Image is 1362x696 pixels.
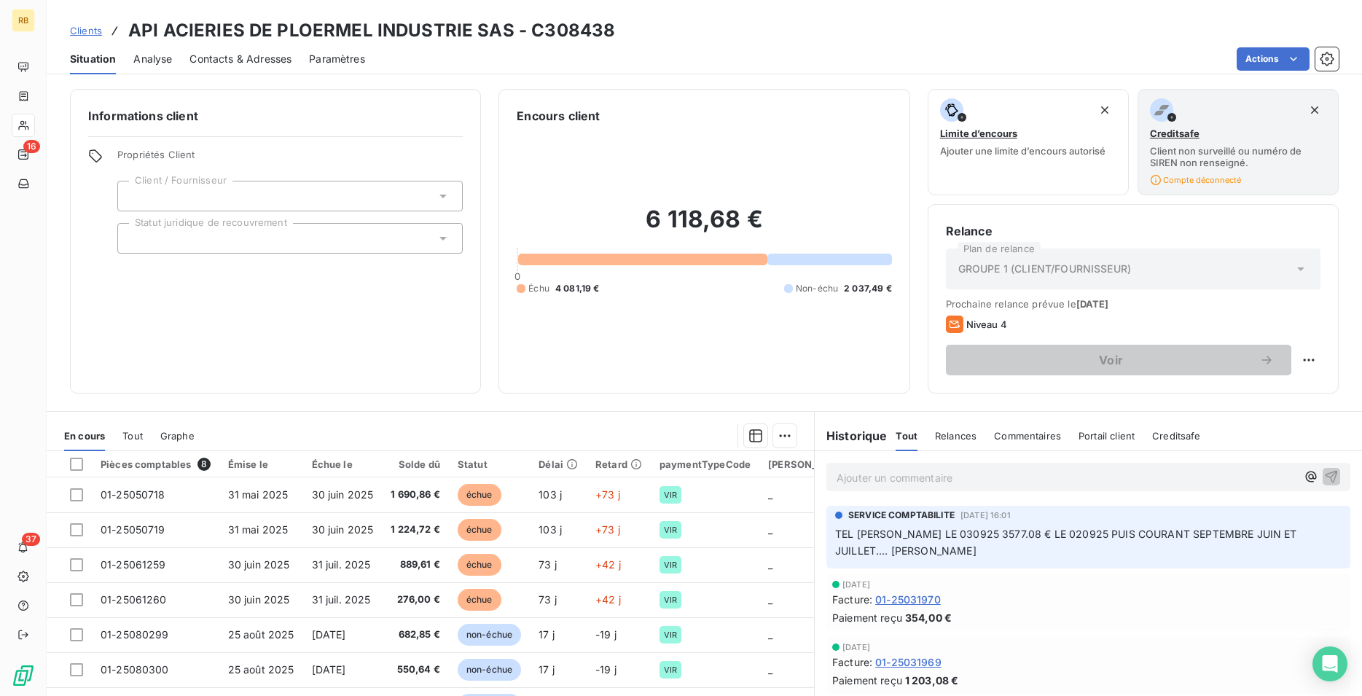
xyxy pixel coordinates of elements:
[832,592,872,607] span: Facture :
[228,458,294,470] div: Émise le
[946,222,1320,240] h6: Relance
[539,628,555,641] span: 17 j
[391,488,440,502] span: 1 690,86 €
[228,488,289,501] span: 31 mai 2025
[101,558,166,571] span: 01-25061259
[197,458,211,471] span: 8
[832,610,902,625] span: Paiement reçu
[595,593,621,606] span: +42 j
[101,523,165,536] span: 01-25050719
[64,430,105,442] span: En cours
[1076,298,1109,310] span: [DATE]
[228,523,289,536] span: 31 mai 2025
[70,52,116,66] span: Situation
[70,25,102,36] span: Clients
[664,665,677,674] span: VIR
[905,610,952,625] span: 354,00 €
[664,490,677,499] span: VIR
[1152,430,1201,442] span: Creditsafe
[517,205,891,249] h2: 6 118,68 €
[940,145,1105,157] span: Ajouter une limite d’encours autorisé
[228,663,294,676] span: 25 août 2025
[946,345,1291,375] button: Voir
[391,558,440,572] span: 889,61 €
[189,52,291,66] span: Contacts & Adresses
[539,593,557,606] span: 73 j
[312,488,374,501] span: 30 juin 2025
[528,282,549,295] span: Échu
[539,558,557,571] span: 73 j
[1150,128,1199,139] span: Creditsafe
[458,659,521,681] span: non-échue
[101,663,169,676] span: 01-25080300
[1237,47,1310,71] button: Actions
[848,509,955,522] span: SERVICE COMPTABILITE
[312,458,374,470] div: Échue le
[391,627,440,642] span: 682,85 €
[539,458,578,470] div: Délai
[768,593,772,606] span: _
[70,23,102,38] a: Clients
[835,528,1300,557] span: TEL [PERSON_NAME] LE 030925 3577.08 € LE 020925 PUIS COURANT SEPTEMBRE JUIN ET JUILLET.... [PERSO...
[101,628,169,641] span: 01-25080299
[768,523,772,536] span: _
[664,525,677,534] span: VIR
[1150,174,1241,186] span: Compte déconnecté
[130,189,141,203] input: Ajouter une valeur
[815,427,888,445] h6: Historique
[101,488,165,501] span: 01-25050718
[896,430,917,442] span: Tout
[458,519,501,541] span: échue
[391,458,440,470] div: Solde dû
[88,107,463,125] h6: Informations client
[122,430,143,442] span: Tout
[832,673,902,688] span: Paiement reçu
[22,533,40,546] span: 37
[875,654,942,670] span: 01-25031969
[966,318,1007,330] span: Niveau 4
[458,484,501,506] span: échue
[660,458,751,470] div: paymentTypeCode
[768,458,850,470] div: [PERSON_NAME]
[664,630,677,639] span: VIR
[458,589,501,611] span: échue
[555,282,600,295] span: 4 081,19 €
[1138,89,1339,195] button: CreditsafeClient non surveillé ou numéro de SIREN non renseigné.Compte déconnecté
[517,107,600,125] h6: Encours client
[12,664,35,687] img: Logo LeanPay
[117,149,463,169] span: Propriétés Client
[842,643,870,652] span: [DATE]
[128,17,615,44] h3: API ACIERIES DE PLOERMEL INDUSTRIE SAS - C308438
[101,458,211,471] div: Pièces comptables
[768,558,772,571] span: _
[312,628,346,641] span: [DATE]
[101,593,167,606] span: 01-25061260
[312,523,374,536] span: 30 juin 2025
[312,663,346,676] span: [DATE]
[768,628,772,641] span: _
[595,558,621,571] span: +42 j
[228,558,290,571] span: 30 juin 2025
[768,663,772,676] span: _
[595,663,617,676] span: -19 j
[940,128,1017,139] span: Limite d’encours
[12,9,35,32] div: RB
[963,354,1259,366] span: Voir
[458,554,501,576] span: échue
[228,628,294,641] span: 25 août 2025
[768,488,772,501] span: _
[458,624,521,646] span: non-échue
[312,593,371,606] span: 31 juil. 2025
[796,282,838,295] span: Non-échu
[844,282,892,295] span: 2 037,49 €
[228,593,290,606] span: 30 juin 2025
[312,558,371,571] span: 31 juil. 2025
[160,430,195,442] span: Graphe
[23,140,40,153] span: 16
[1079,430,1135,442] span: Portail client
[595,628,617,641] span: -19 j
[928,89,1129,195] button: Limite d’encoursAjouter une limite d’encours autorisé
[595,488,620,501] span: +73 j
[905,673,959,688] span: 1 203,08 €
[946,298,1320,310] span: Prochaine relance prévue le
